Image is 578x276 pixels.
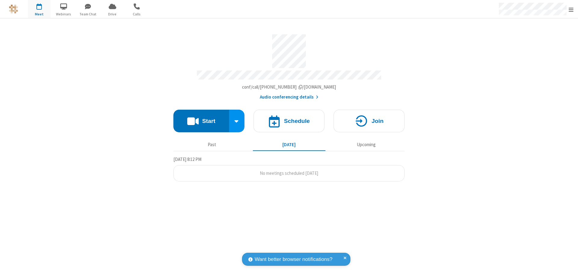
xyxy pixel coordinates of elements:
[334,110,405,132] button: Join
[126,11,148,17] span: Calls
[260,94,319,101] button: Audio conferencing details
[77,11,99,17] span: Team Chat
[284,118,310,124] h4: Schedule
[260,170,318,176] span: No meetings scheduled [DATE]
[242,84,336,90] span: Copy my meeting room link
[28,11,51,17] span: Meet
[173,156,405,182] section: Today's Meetings
[176,139,248,150] button: Past
[173,110,229,132] button: Start
[371,118,384,124] h4: Join
[253,110,325,132] button: Schedule
[330,139,402,150] button: Upcoming
[253,139,325,150] button: [DATE]
[173,30,405,101] section: Account details
[52,11,75,17] span: Webinars
[101,11,124,17] span: Drive
[9,5,18,14] img: QA Selenium DO NOT DELETE OR CHANGE
[255,256,332,263] span: Want better browser notifications?
[173,156,201,162] span: [DATE] 8:12 PM
[229,110,245,132] div: Start conference options
[202,118,215,124] h4: Start
[242,84,336,91] button: Copy my meeting room linkCopy my meeting room link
